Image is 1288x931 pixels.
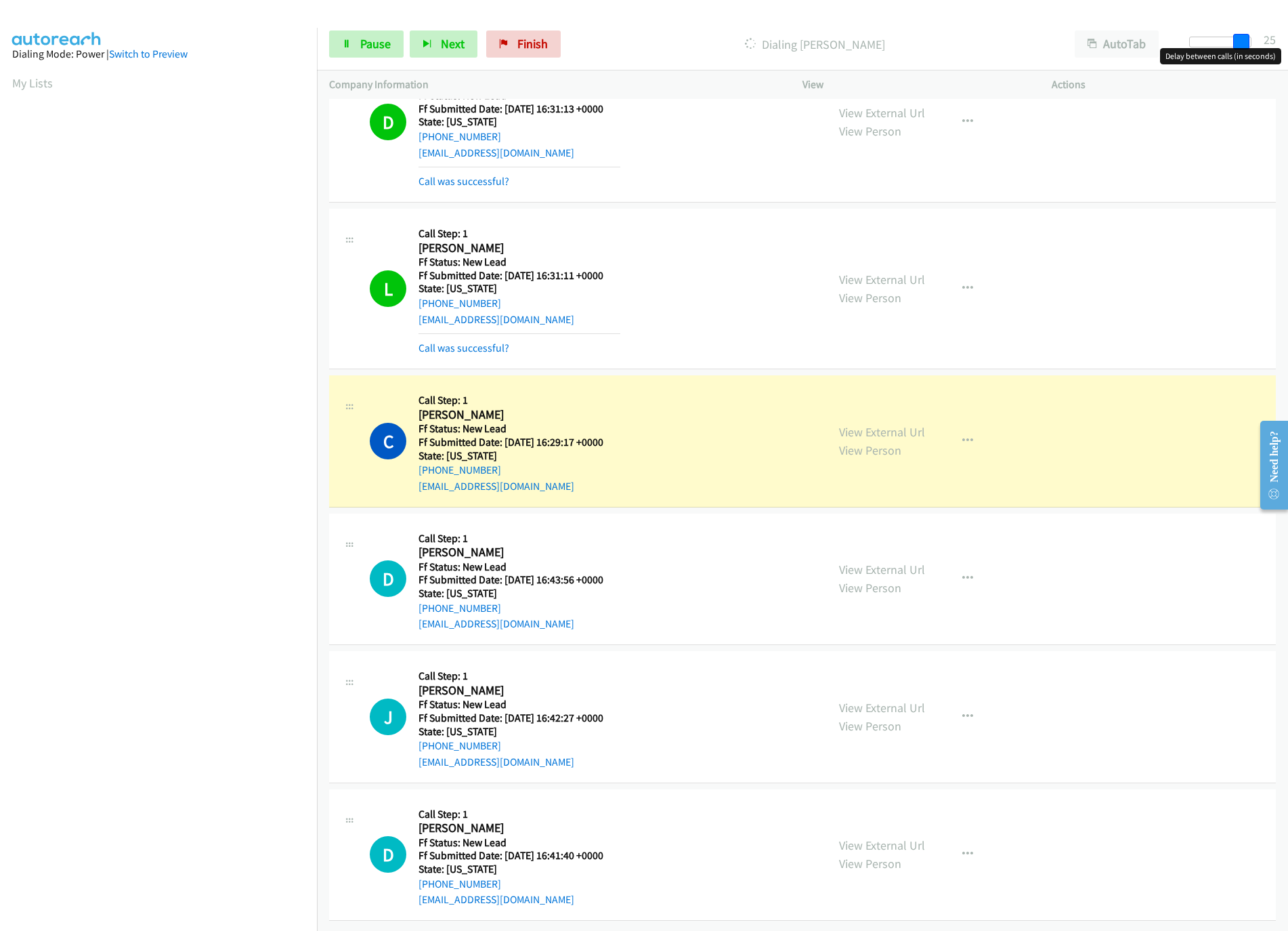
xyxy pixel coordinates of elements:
[839,442,901,458] a: View Person
[360,36,391,51] span: Pause
[418,617,574,630] a: [EMAIL_ADDRESS][DOMAIN_NAME]
[418,102,620,116] h5: Ff Submitted Date: [DATE] 16:31:13 +0000
[418,836,603,850] h5: Ff Status: New Lead
[418,115,620,129] h5: State: [US_STATE]
[579,35,1050,54] p: Dialing [PERSON_NAME]
[418,725,603,739] h5: State: [US_STATE]
[418,739,501,752] a: [PHONE_NUMBER]
[839,856,901,871] a: View Person
[418,808,603,821] h5: Call Step: 1
[418,711,603,725] h5: Ff Submitted Date: [DATE] 16:42:27 +0000
[418,313,574,326] a: [EMAIL_ADDRESS][DOMAIN_NAME]
[418,130,501,143] a: [PHONE_NUMBER]
[418,821,603,836] h2: [PERSON_NAME]
[418,255,620,269] h5: Ff Status: New Lead
[839,580,901,596] a: View Person
[329,77,778,93] p: Company Information
[1052,77,1276,93] p: Actions
[839,837,925,853] a: View External Url
[12,75,53,91] a: My Lists
[370,560,406,597] h1: D
[370,104,406,140] h1: D
[418,241,620,256] h2: [PERSON_NAME]
[418,146,574,159] a: [EMAIL_ADDRESS][DOMAIN_NAME]
[418,175,509,188] a: Call was successful?
[418,422,620,436] h5: Ff Status: New Lead
[418,545,603,560] h2: [PERSON_NAME]
[418,669,603,683] h5: Call Step: 1
[418,282,620,295] h5: State: [US_STATE]
[839,700,925,716] a: View External Url
[839,123,901,139] a: View Person
[839,105,925,121] a: View External Url
[441,36,465,51] span: Next
[1249,411,1288,519] iframe: Resource Center
[1264,30,1276,49] div: 25
[802,77,1027,93] p: View
[839,290,901,306] a: View Person
[1075,30,1159,58] button: AutoTab
[418,342,509,354] a: Call was successful?
[418,756,574,768] a: [EMAIL_ADDRESS][DOMAIN_NAME]
[12,46,305,62] div: Dialing Mode: Power |
[329,30,404,58] a: Pause
[370,699,406,735] div: The call is yet to be attempted
[370,836,406,873] h1: D
[839,272,925,287] a: View External Url
[418,269,620,283] h5: Ff Submitted Date: [DATE] 16:31:11 +0000
[418,683,603,699] h2: [PERSON_NAME]
[418,532,603,545] h5: Call Step: 1
[418,877,501,890] a: [PHONE_NUMBER]
[486,30,561,58] a: Finish
[418,449,620,463] h5: State: [US_STATE]
[517,36,548,51] span: Finish
[418,863,603,876] h5: State: [US_STATE]
[839,424,925,440] a: View External Url
[12,104,317,748] iframe: Dialpad
[410,30,477,58] button: Next
[370,836,406,873] div: The call is yet to be attempted
[370,423,406,459] h1: C
[418,587,603,600] h5: State: [US_STATE]
[418,407,620,423] h2: [PERSON_NAME]
[418,227,620,241] h5: Call Step: 1
[418,893,574,906] a: [EMAIL_ADDRESS][DOMAIN_NAME]
[839,718,901,734] a: View Person
[1160,48,1281,64] div: Delay between calls (in seconds)
[418,436,620,449] h5: Ff Submitted Date: [DATE] 16:29:17 +0000
[370,270,406,307] h1: L
[418,560,603,574] h5: Ff Status: New Lead
[839,562,925,577] a: View External Url
[418,480,574,493] a: [EMAIL_ADDRESS][DOMAIN_NAME]
[370,699,406,735] h1: J
[418,849,603,863] h5: Ff Submitted Date: [DATE] 16:41:40 +0000
[418,573,603,587] h5: Ff Submitted Date: [DATE] 16:43:56 +0000
[418,297,501,310] a: [PHONE_NUMBER]
[418,602,501,615] a: [PHONE_NUMBER]
[370,560,406,597] div: The call is yet to be attempted
[418,394,620,407] h5: Call Step: 1
[418,463,501,476] a: [PHONE_NUMBER]
[418,698,603,711] h5: Ff Status: New Lead
[109,47,188,60] a: Switch to Preview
